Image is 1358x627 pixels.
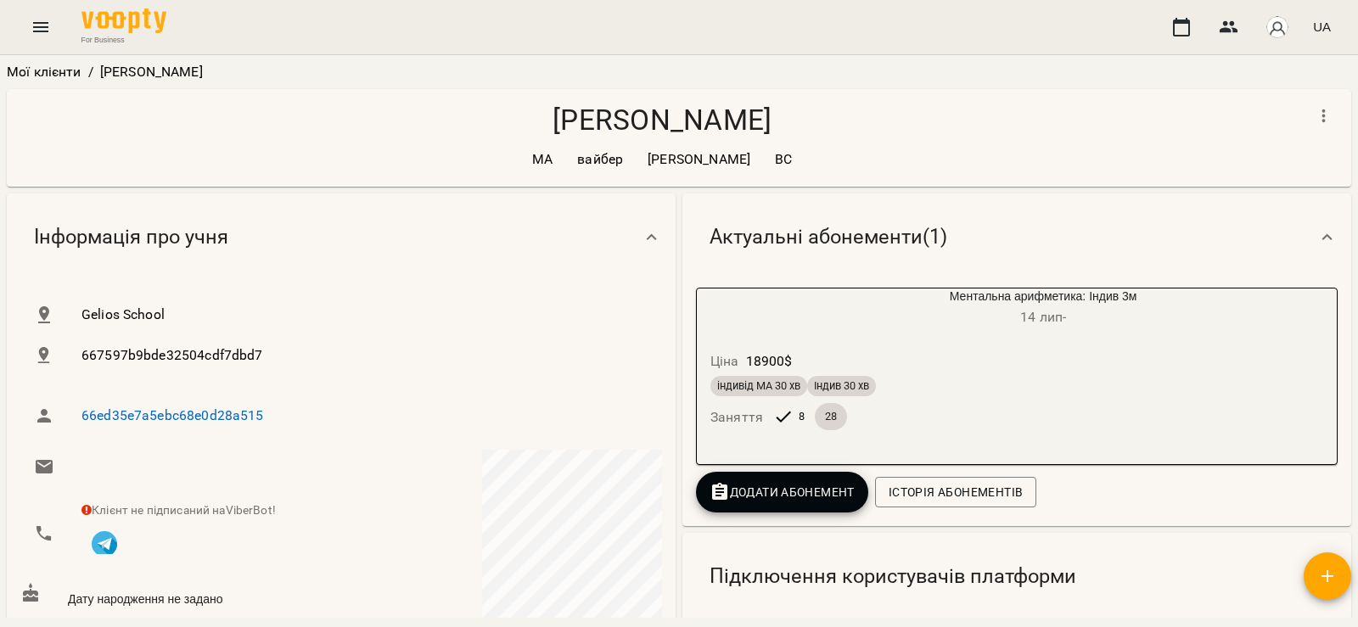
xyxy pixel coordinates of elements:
span: Індив 30 хв [807,378,876,394]
button: Додати Абонемент [696,472,868,512]
span: індивід МА 30 хв [710,378,807,394]
span: Актуальні абонементи ( 1 ) [710,224,947,250]
span: 14 лип - [1020,309,1066,325]
div: [PERSON_NAME] [637,146,760,173]
a: Мої клієнти [7,64,81,80]
span: Клієнт не підписаний на ViberBot! [81,503,276,517]
button: UA [1306,11,1338,42]
span: 667597b9bde32504cdf7dbd7 [81,345,648,366]
span: 28 [815,409,847,424]
p: МА [532,149,553,170]
a: 66ed35e7a5ebc68e0d28a515 [81,407,264,423]
div: вайбер [567,146,633,173]
div: ВС [765,146,802,173]
img: avatar_s.png [1265,15,1289,39]
div: МА [522,146,563,173]
div: Ментальна арифметика: Індив 3м [697,288,778,328]
div: Актуальні абонементи(1) [682,193,1351,281]
span: Додати Абонемент [710,482,855,502]
p: вайбер [577,149,623,170]
span: Історія абонементів [889,482,1023,502]
h4: [PERSON_NAME] [20,103,1304,137]
button: Клієнт підписаний на VooptyBot [81,518,127,564]
div: Підключення користувачів платформи [682,533,1351,620]
span: UA [1313,18,1331,36]
button: Menu [20,7,61,48]
img: Telegram [92,531,117,557]
h6: Ціна [710,350,739,373]
span: Gelios School [81,305,648,325]
div: Інформація про учня [7,193,676,281]
p: [PERSON_NAME] [100,62,203,82]
p: ВС [775,149,792,170]
span: 8 [788,409,815,424]
span: Підключення користувачів платформи [710,563,1076,590]
div: Дату народження не задано [17,579,341,612]
h6: Заняття [710,406,763,429]
img: Voopty Logo [81,8,166,33]
span: For Business [81,35,166,45]
div: Ментальна арифметика: Індив 3м [778,288,1308,328]
span: Інформація про учня [34,224,228,250]
li: / [88,62,93,82]
button: Ментальна арифметика: Індив 3м14 лип- Ціна18900$індивід МА 30 хвІндив 30 хвЗаняття828 [697,288,1308,451]
button: Історія абонементів [875,477,1036,507]
nav: breadcrumb [7,62,1351,82]
p: 18900 $ [746,351,793,372]
p: [PERSON_NAME] [648,149,750,170]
